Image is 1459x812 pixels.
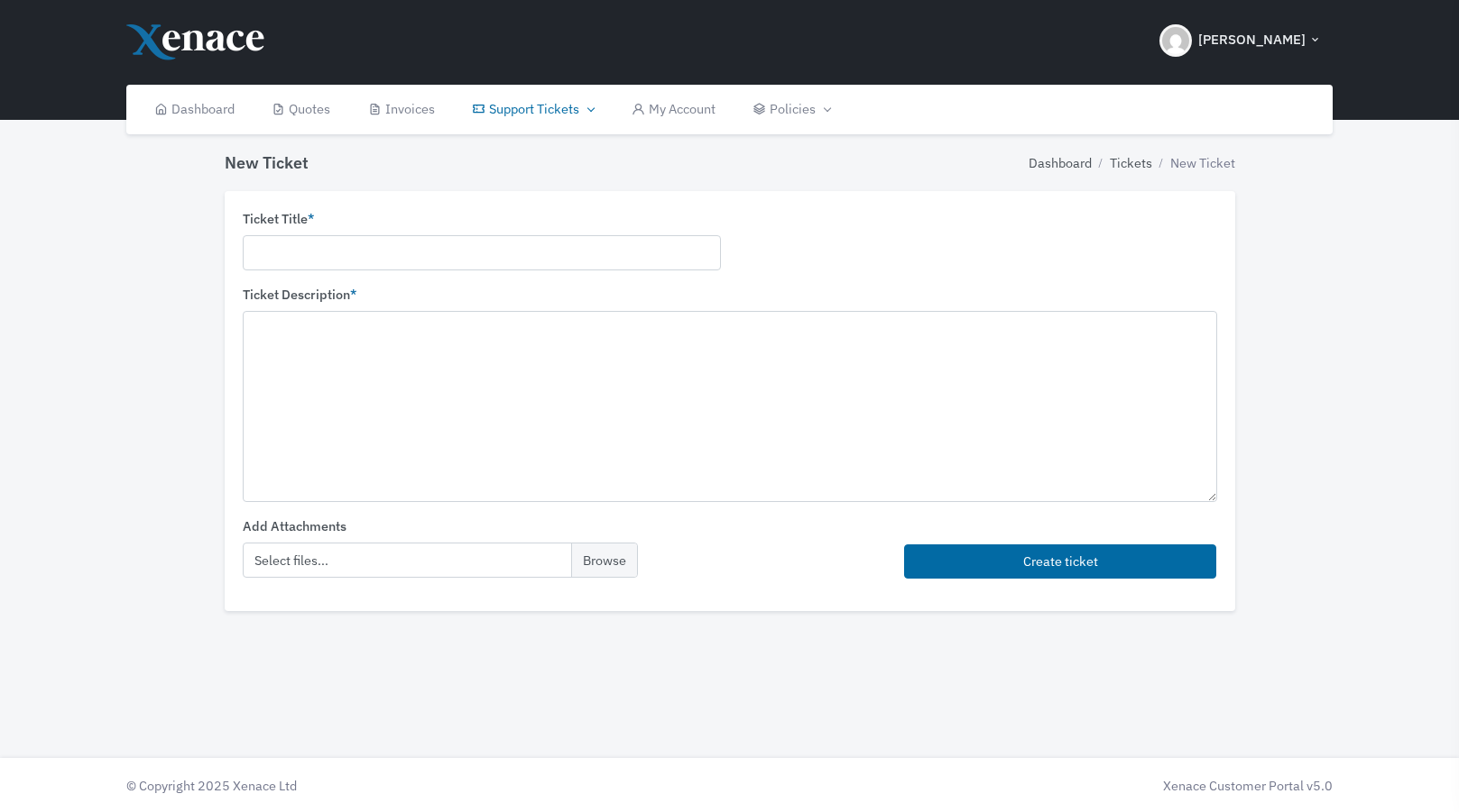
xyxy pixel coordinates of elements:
div: Xenace Customer Portal v5.0 [739,776,1334,796]
img: Header Avatar [1159,24,1192,57]
label: Ticket Description [243,285,356,305]
div: © Copyright 2025 Xenace Ltd [117,776,730,796]
span: [PERSON_NAME] [1198,30,1306,50]
button: [PERSON_NAME] [1149,9,1333,72]
a: Dashboard [1029,153,1092,173]
a: Dashboard [135,85,254,134]
a: Policies [734,85,849,134]
button: Create ticket [904,544,1217,579]
label: Add Attachments [243,516,346,536]
a: Tickets [1110,153,1152,173]
a: My Account [613,85,734,134]
label: Ticket Title [243,209,314,229]
a: Invoices [349,85,454,134]
h4: New Ticket [225,153,309,173]
a: Quotes [253,85,349,134]
li: New Ticket [1152,153,1235,173]
a: Support Tickets [454,85,613,134]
